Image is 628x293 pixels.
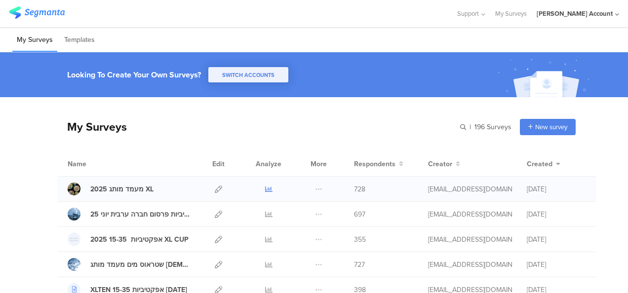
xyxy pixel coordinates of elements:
[68,208,193,220] a: שטראוס מים אפקטיביות פרסום חברה ערבית יוני 25
[90,259,193,270] div: שטראוס מים מעמד מותג ערבים ינואר 2025
[527,234,586,245] div: [DATE]
[527,159,560,169] button: Created
[428,184,512,194] div: odelya@ifocus-r.com
[68,233,189,246] a: 2025 אפקטיביות 15-35 XL CUP
[527,259,586,270] div: [DATE]
[354,184,365,194] span: 728
[9,6,65,19] img: segmanta logo
[527,209,586,220] div: [DATE]
[428,159,452,169] span: Creator
[428,234,512,245] div: odelya@ifocus-r.com
[354,259,365,270] span: 727
[494,55,596,100] img: create_account_image.svg
[535,122,567,132] span: New survey
[354,234,366,245] span: 355
[354,159,395,169] span: Respondents
[68,183,154,195] a: 2025 מעמד מותג XL
[222,71,275,79] span: SWITCH ACCOUNTS
[90,209,193,220] div: שטראוס מים אפקטיביות פרסום חברה ערבית יוני 25
[68,258,193,271] a: שטראוס מים מעמד מותג [DEMOGRAPHIC_DATA] [DATE]
[354,159,403,169] button: Respondents
[208,67,288,82] button: SWITCH ACCOUNTS
[428,159,460,169] button: Creator
[67,69,201,80] div: Looking To Create Your Own Surveys?
[90,234,189,245] div: 2025 אפקטיביות 15-35 XL CUP
[428,259,512,270] div: odelya@ifocus-r.com
[60,29,99,52] li: Templates
[468,122,472,132] span: |
[90,184,154,194] div: 2025 מעמד מותג XL
[428,209,512,220] div: odelya@ifocus-r.com
[527,184,586,194] div: [DATE]
[12,29,57,52] li: My Surveys
[474,122,511,132] span: 196 Surveys
[208,151,229,176] div: Edit
[308,151,329,176] div: More
[254,151,283,176] div: Analyze
[68,159,127,169] div: Name
[537,9,613,18] div: [PERSON_NAME] Account
[527,159,552,169] span: Created
[57,118,127,135] div: My Surveys
[354,209,365,220] span: 697
[457,9,479,18] span: Support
